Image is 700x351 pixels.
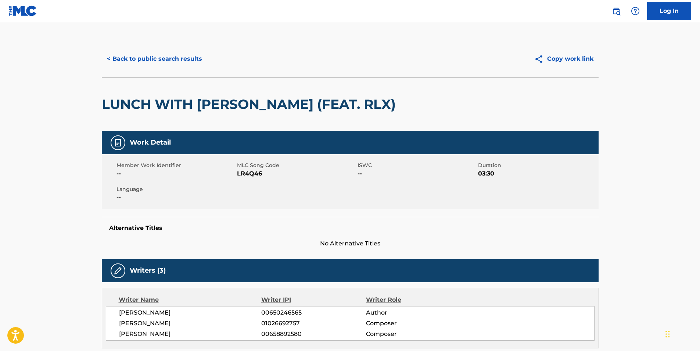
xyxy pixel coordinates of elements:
img: Work Detail [114,138,122,147]
span: [PERSON_NAME] [119,330,262,338]
button: Copy work link [529,50,599,68]
span: Language [116,185,235,193]
span: [PERSON_NAME] [119,308,262,317]
img: Copy work link [534,54,547,64]
a: Public Search [609,4,624,18]
span: [PERSON_NAME] [119,319,262,328]
span: -- [358,169,476,178]
img: MLC Logo [9,6,37,16]
span: LR4Q46 [237,169,356,178]
span: Author [366,308,461,317]
span: Duration [478,162,597,169]
h5: Writers (3) [130,266,166,275]
div: Drag [665,323,670,345]
span: Member Work Identifier [116,162,235,169]
div: Writer Role [366,295,461,304]
span: -- [116,169,235,178]
div: Writer IPI [261,295,366,304]
span: Composer [366,319,461,328]
div: Help [628,4,643,18]
span: 00658892580 [261,330,366,338]
span: MLC Song Code [237,162,356,169]
h5: Work Detail [130,138,171,147]
span: Composer [366,330,461,338]
span: -- [116,193,235,202]
iframe: Chat Widget [663,316,700,351]
span: ISWC [358,162,476,169]
div: Writer Name [119,295,262,304]
a: Log In [647,2,691,20]
h5: Alternative Titles [109,224,591,232]
h2: LUNCH WITH [PERSON_NAME] (FEAT. RLX) [102,96,399,113]
span: No Alternative Titles [102,239,599,248]
img: search [612,7,621,15]
span: 01026692757 [261,319,366,328]
img: Writers [114,266,122,275]
span: 03:30 [478,169,597,178]
span: 00650246565 [261,308,366,317]
img: help [631,7,640,15]
button: < Back to public search results [102,50,207,68]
